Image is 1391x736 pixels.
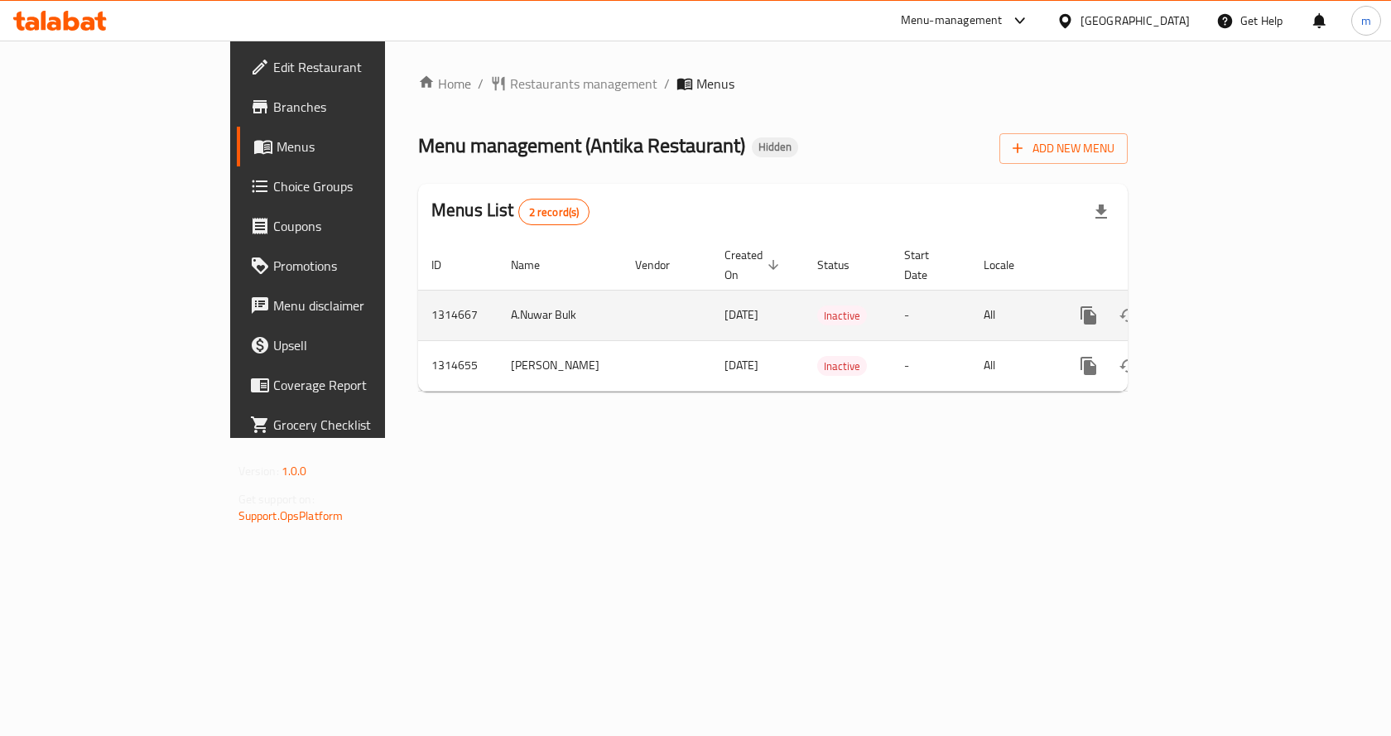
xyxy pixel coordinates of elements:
[1109,296,1148,335] button: Change Status
[752,137,798,157] div: Hidden
[999,133,1128,164] button: Add New Menu
[237,166,463,206] a: Choice Groups
[418,74,1128,94] nav: breadcrumb
[901,11,1003,31] div: Menu-management
[817,306,867,325] span: Inactive
[237,405,463,445] a: Grocery Checklist
[273,256,450,276] span: Promotions
[752,140,798,154] span: Hidden
[273,375,450,395] span: Coverage Report
[418,240,1241,392] table: enhanced table
[970,290,1056,340] td: All
[237,246,463,286] a: Promotions
[724,304,758,325] span: [DATE]
[273,216,450,236] span: Coupons
[273,335,450,355] span: Upsell
[817,255,871,275] span: Status
[1069,346,1109,386] button: more
[1361,12,1371,30] span: m
[431,255,463,275] span: ID
[238,488,315,510] span: Get support on:
[1109,346,1148,386] button: Change Status
[664,74,670,94] li: /
[273,176,450,196] span: Choice Groups
[696,74,734,94] span: Menus
[518,199,590,225] div: Total records count
[418,127,745,164] span: Menu management ( Antika Restaurant )
[237,286,463,325] a: Menu disclaimer
[273,296,450,315] span: Menu disclaimer
[237,325,463,365] a: Upsell
[510,74,657,94] span: Restaurants management
[817,357,867,376] span: Inactive
[817,305,867,325] div: Inactive
[238,460,279,482] span: Version:
[273,415,450,435] span: Grocery Checklist
[817,356,867,376] div: Inactive
[277,137,450,156] span: Menus
[237,206,463,246] a: Coupons
[238,505,344,527] a: Support.OpsPlatform
[724,354,758,376] span: [DATE]
[1013,138,1114,159] span: Add New Menu
[511,255,561,275] span: Name
[891,340,970,391] td: -
[970,340,1056,391] td: All
[1081,12,1190,30] div: [GEOGRAPHIC_DATA]
[724,245,784,285] span: Created On
[519,204,590,220] span: 2 record(s)
[635,255,691,275] span: Vendor
[1081,192,1121,232] div: Export file
[1069,296,1109,335] button: more
[273,97,450,117] span: Branches
[498,340,622,391] td: [PERSON_NAME]
[498,290,622,340] td: A.Nuwar Bulk
[1056,240,1241,291] th: Actions
[237,87,463,127] a: Branches
[904,245,951,285] span: Start Date
[237,365,463,405] a: Coverage Report
[891,290,970,340] td: -
[237,47,463,87] a: Edit Restaurant
[273,57,450,77] span: Edit Restaurant
[282,460,307,482] span: 1.0.0
[478,74,484,94] li: /
[490,74,657,94] a: Restaurants management
[237,127,463,166] a: Menus
[431,198,590,225] h2: Menus List
[984,255,1036,275] span: Locale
